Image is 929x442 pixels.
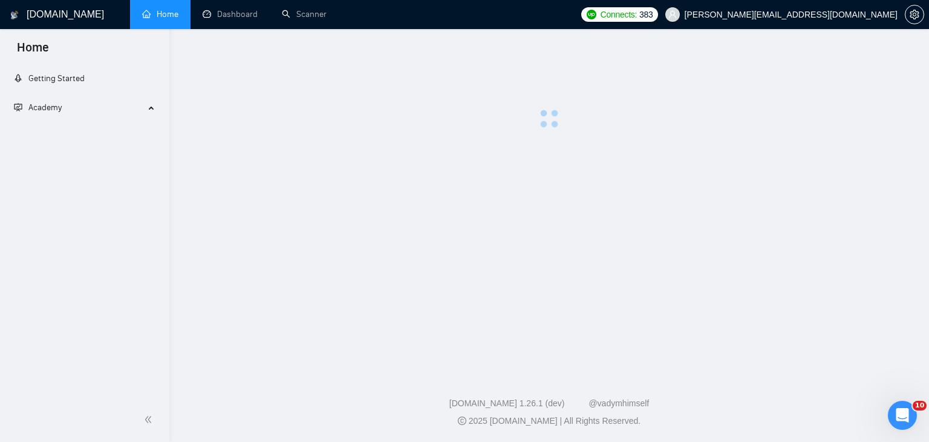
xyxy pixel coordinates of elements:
[179,415,919,427] div: 2025 [DOMAIN_NAME] | All Rights Reserved.
[587,10,596,19] img: upwork-logo.png
[905,5,924,24] button: setting
[905,10,924,19] a: setting
[142,9,178,19] a: homeHome
[14,74,22,82] span: rocket
[4,67,165,91] li: Getting Started
[144,414,156,426] span: double-left
[905,10,924,19] span: setting
[7,39,59,64] span: Home
[458,417,466,425] span: copyright
[913,401,927,411] span: 10
[203,9,258,19] a: dashboardDashboard
[28,102,62,113] span: Academy
[449,398,565,408] a: [DOMAIN_NAME] 1.26.1 (dev)
[14,102,62,113] span: Academy
[10,5,19,25] img: logo
[588,398,649,408] a: @vadymhimself
[639,8,653,21] span: 383
[668,10,677,19] span: user
[888,401,917,430] iframe: Intercom live chat
[28,73,85,84] span: Getting Started
[14,103,22,111] span: fund-projection-screen
[601,8,637,21] span: Connects:
[282,9,327,19] a: searchScanner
